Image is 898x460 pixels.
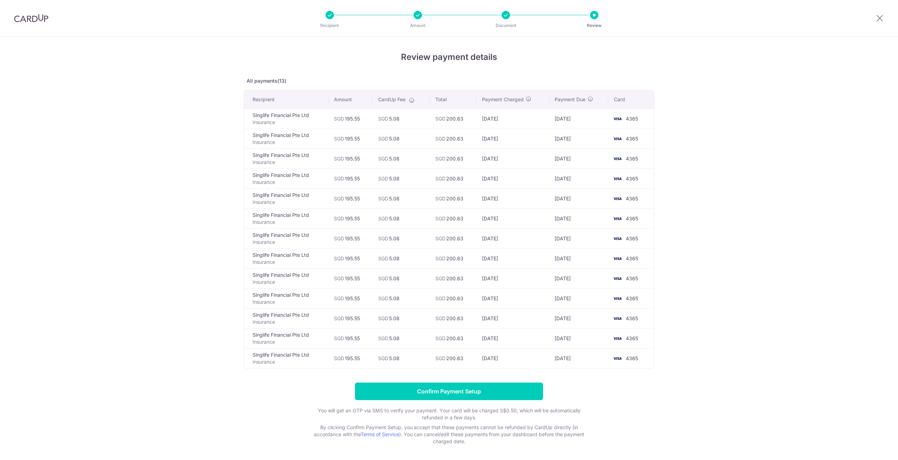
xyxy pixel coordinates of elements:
[549,109,608,129] td: [DATE]
[853,439,891,456] iframe: Opens a widget where you can find more information
[334,295,344,301] span: SGD
[610,274,624,283] img: <span class="translation_missing" title="translation missing: en.account_steps.new_confirm_form.b...
[378,195,388,201] span: SGD
[476,348,549,368] td: [DATE]
[373,268,429,288] td: 5.08
[435,116,445,122] span: SGD
[361,431,399,437] a: Terms of Service
[253,358,323,365] p: Insurance
[610,135,624,143] img: <span class="translation_missing" title="translation missing: en.account_steps.new_confirm_form.b...
[435,295,445,301] span: SGD
[430,248,477,268] td: 200.63
[328,288,373,308] td: 195.55
[482,96,524,103] span: Payment Charged
[373,149,429,169] td: 5.08
[378,355,388,361] span: SGD
[373,129,429,149] td: 5.08
[334,275,344,281] span: SGD
[568,22,620,29] p: Review
[378,315,388,321] span: SGD
[373,208,429,228] td: 5.08
[373,188,429,208] td: 5.08
[626,235,638,241] span: 4365
[476,188,549,208] td: [DATE]
[435,195,445,201] span: SGD
[244,169,328,188] td: Singlife Financial Pte Ltd
[244,208,328,228] td: Singlife Financial Pte Ltd
[626,215,638,221] span: 4365
[244,228,328,248] td: Singlife Financial Pte Ltd
[476,149,549,169] td: [DATE]
[328,328,373,348] td: 195.55
[430,228,477,248] td: 200.63
[328,188,373,208] td: 195.55
[430,208,477,228] td: 200.63
[334,355,344,361] span: SGD
[626,116,638,122] span: 4365
[309,424,589,445] p: By clicking Confirm Payment Setup, you accept that these payments cannot be refunded by CardUp di...
[328,268,373,288] td: 195.55
[253,318,323,325] p: Insurance
[253,159,323,166] p: Insurance
[430,268,477,288] td: 200.63
[244,149,328,169] td: Singlife Financial Pte Ltd
[610,314,624,323] img: <span class="translation_missing" title="translation missing: en.account_steps.new_confirm_form.b...
[378,295,388,301] span: SGD
[435,255,445,261] span: SGD
[328,248,373,268] td: 195.55
[334,136,344,142] span: SGD
[328,129,373,149] td: 195.55
[435,315,445,321] span: SGD
[244,90,328,109] th: Recipient
[14,14,48,22] img: CardUp
[328,228,373,248] td: 195.55
[334,176,344,181] span: SGD
[626,156,638,162] span: 4365
[430,129,477,149] td: 200.63
[378,156,388,162] span: SGD
[549,348,608,368] td: [DATE]
[610,234,624,243] img: <span class="translation_missing" title="translation missing: en.account_steps.new_confirm_form.b...
[626,335,638,341] span: 4365
[435,136,445,142] span: SGD
[626,275,638,281] span: 4365
[549,169,608,188] td: [DATE]
[253,199,323,206] p: Insurance
[253,139,323,146] p: Insurance
[244,308,328,328] td: Singlife Financial Pte Ltd
[328,169,373,188] td: 195.55
[334,156,344,162] span: SGD
[334,116,344,122] span: SGD
[244,268,328,288] td: Singlife Financial Pte Ltd
[435,215,445,221] span: SGD
[328,149,373,169] td: 195.55
[430,109,477,129] td: 200.63
[378,136,388,142] span: SGD
[244,129,328,149] td: Singlife Financial Pte Ltd
[476,248,549,268] td: [DATE]
[244,348,328,368] td: Singlife Financial Pte Ltd
[328,109,373,129] td: 195.55
[549,328,608,348] td: [DATE]
[309,407,589,421] p: You will get an OTP via SMS to verify your payment. Your card will be charged S$0.50, which will ...
[626,136,638,142] span: 4365
[328,308,373,328] td: 195.55
[253,259,323,266] p: Insurance
[435,275,445,281] span: SGD
[610,155,624,163] img: <span class="translation_missing" title="translation missing: en.account_steps.new_confirm_form.b...
[549,308,608,328] td: [DATE]
[253,219,323,226] p: Insurance
[476,288,549,308] td: [DATE]
[328,90,373,109] th: Amount
[334,315,344,321] span: SGD
[476,228,549,248] td: [DATE]
[373,169,429,188] td: 5.08
[610,194,624,203] img: <span class="translation_missing" title="translation missing: en.account_steps.new_confirm_form.b...
[392,22,444,29] p: Amount
[244,248,328,268] td: Singlife Financial Pte Ltd
[244,77,654,84] p: All payments(13)
[549,268,608,288] td: [DATE]
[549,188,608,208] td: [DATE]
[549,208,608,228] td: [DATE]
[610,334,624,343] img: <span class="translation_missing" title="translation missing: en.account_steps.new_confirm_form.b...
